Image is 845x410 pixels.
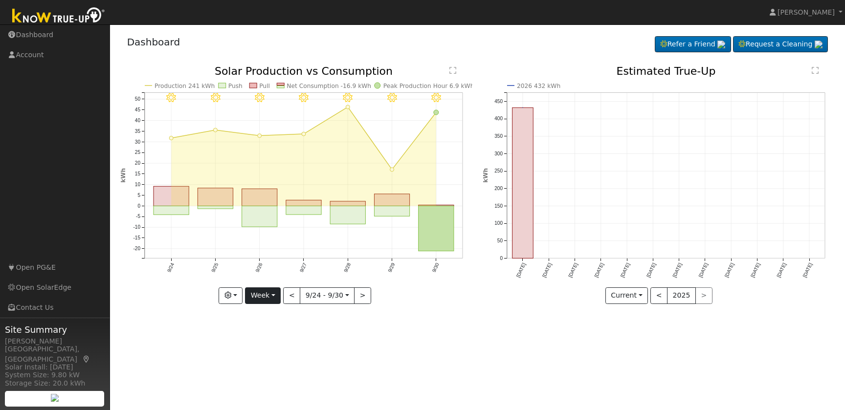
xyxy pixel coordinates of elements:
button: > [354,287,371,304]
button: 9/24 - 9/30 [300,287,355,304]
text: [DATE] [724,262,735,278]
rect: onclick="" [198,188,233,206]
circle: onclick="" [169,136,173,140]
text: [DATE] [645,262,657,278]
text: [DATE] [594,262,605,278]
text: 250 [494,169,503,174]
i: 9/26 - Clear [255,93,265,103]
rect: onclick="" [242,206,277,227]
rect: onclick="" [286,200,321,206]
text: 2026 432 kWh [517,83,560,89]
text: 5 [137,193,140,198]
text: -20 [133,246,140,251]
text: [DATE] [672,262,683,278]
div: Solar Install: [DATE] [5,362,105,372]
text: [DATE] [802,262,813,278]
rect: onclick="" [374,194,409,206]
i: 9/25 - MostlyClear [210,93,220,103]
text: Peak Production Hour 6.9 kWh [383,83,474,89]
circle: onclick="" [346,105,350,109]
text: 9/29 [387,262,396,273]
text: 50 [134,96,140,102]
i: 9/24 - MostlyClear [166,93,176,103]
text: Production 241 kWh [155,83,215,89]
circle: onclick="" [434,110,439,115]
text: [DATE] [541,262,553,278]
rect: onclick="" [419,206,454,251]
text: [DATE] [515,262,527,278]
text: 350 [494,133,503,139]
text: 400 [494,116,503,122]
rect: onclick="" [154,206,189,215]
text: [DATE] [750,262,761,278]
text: 25 [134,150,140,155]
img: retrieve [51,394,59,402]
span: [PERSON_NAME] [778,8,835,16]
a: Request a Cleaning [733,36,828,53]
text: [DATE] [567,262,578,278]
img: retrieve [815,41,823,48]
text: 9/25 [210,262,219,273]
img: Know True-Up [7,5,110,27]
text: 45 [134,107,140,112]
div: System Size: 9.80 kW [5,370,105,380]
text: 15 [134,171,140,176]
text: 9/28 [343,262,352,273]
div: Storage Size: 20.0 kWh [5,378,105,388]
button: < [283,287,300,304]
i: 9/30 - Clear [431,93,441,103]
text:  [449,66,456,74]
rect: onclick="" [330,206,365,224]
text: [DATE] [698,262,709,278]
text: 300 [494,151,503,156]
text: -10 [133,225,140,230]
text: Net Consumption -16.9 kWh [287,83,371,89]
text: kWh [120,168,127,183]
circle: onclick="" [390,168,394,172]
rect: onclick="" [198,206,233,209]
a: Dashboard [127,36,180,48]
text: 9/27 [298,262,307,273]
circle: onclick="" [213,128,217,132]
text: 30 [134,139,140,145]
text: Estimated True-Up [617,65,716,77]
i: 9/29 - Clear [387,93,397,103]
text: -15 [133,236,140,241]
text: [DATE] [620,262,631,278]
text:  [812,66,819,74]
span: Site Summary [5,323,105,336]
button: Current [605,287,648,304]
circle: onclick="" [302,132,306,136]
text: 20 [134,161,140,166]
text: 10 [134,182,140,187]
i: 9/27 - Clear [299,93,309,103]
div: [PERSON_NAME] [5,336,105,346]
text: 35 [134,129,140,134]
text: -5 [136,214,140,219]
rect: onclick="" [374,206,409,216]
text: 200 [494,186,503,191]
text: 450 [494,99,503,104]
text: 100 [494,221,503,226]
text: kWh [482,168,489,183]
rect: onclick="" [286,206,321,215]
rect: onclick="" [419,205,454,206]
rect: onclick="" [154,187,189,206]
text: 0 [137,203,140,209]
circle: onclick="" [521,106,525,109]
text: 9/26 [254,262,263,273]
text: Push [228,83,242,89]
img: retrieve [717,41,725,48]
text: [DATE] [776,262,787,278]
button: 2025 [667,287,696,304]
rect: onclick="" [512,108,534,258]
button: Week [245,287,281,304]
text: Solar Production vs Consumption [215,65,393,77]
rect: onclick="" [330,201,365,206]
a: Map [82,355,91,363]
text: 50 [497,238,503,243]
circle: onclick="" [257,134,261,138]
text: 150 [494,203,503,209]
text: 0 [500,256,503,261]
text: Pull [259,83,270,89]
